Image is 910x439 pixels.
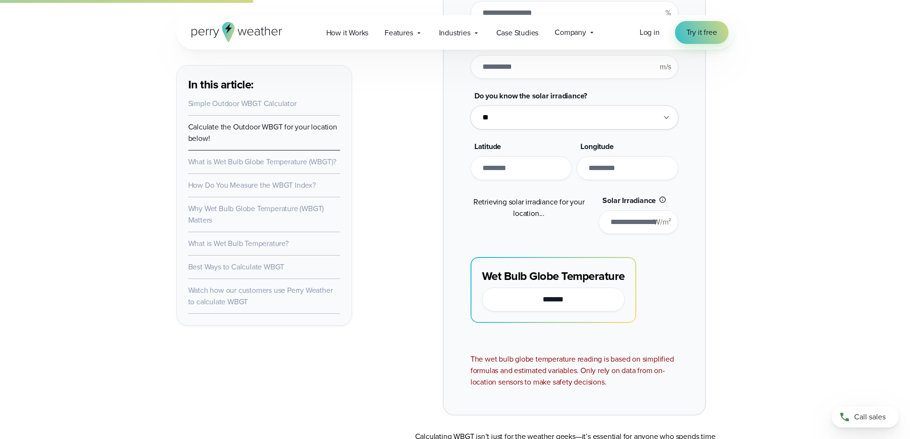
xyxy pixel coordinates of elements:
a: How it Works [318,23,377,43]
span: Company [555,27,586,38]
span: How it Works [326,27,369,39]
span: Case Studies [496,27,539,39]
a: Call sales [832,407,899,428]
span: Try it free [686,27,717,38]
span: Longitude [580,141,613,152]
a: Watch how our customers use Perry Weather to calculate WBGT [188,285,333,307]
span: Latitude [474,141,501,152]
a: Try it free [675,21,728,44]
span: Solar Irradiance [602,195,656,206]
span: Do you know the solar irradiance? [474,90,587,101]
span: Features [385,27,413,39]
a: Calculate the Outdoor WBGT for your location below! [188,121,337,144]
a: Simple Outdoor WBGT Calculator [188,98,297,109]
span: Retrieving solar irradiance for your location... [473,196,585,219]
span: Call sales [854,411,886,423]
span: Industries [439,27,471,39]
a: Best Ways to Calculate WBGT [188,261,285,272]
a: Case Studies [488,23,547,43]
a: How Do You Measure the WBGT Index? [188,180,316,191]
a: What is Wet Bulb Globe Temperature (WBGT)? [188,156,337,167]
h3: In this article: [188,77,340,92]
div: The wet bulb globe temperature reading is based on simplified formulas and estimated variables. O... [471,353,678,388]
a: Why Wet Bulb Globe Temperature (WBGT) Matters [188,203,324,225]
a: What is Wet Bulb Temperature? [188,238,289,249]
a: Log in [640,27,660,38]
